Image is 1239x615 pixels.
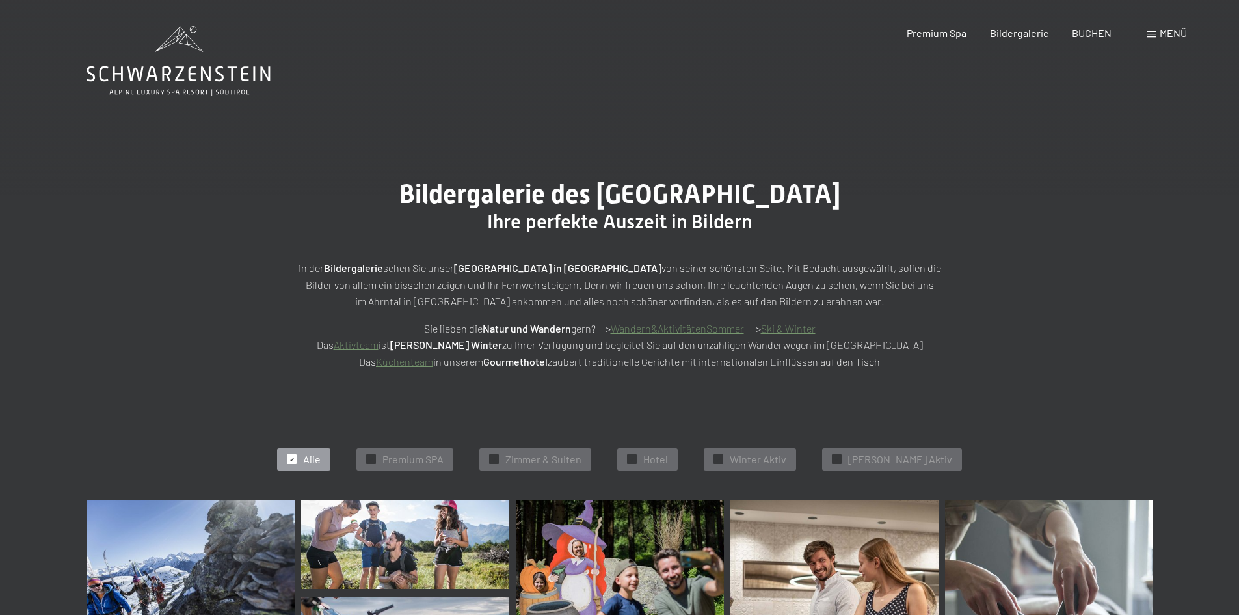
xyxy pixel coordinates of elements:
span: ✓ [834,455,840,464]
span: Premium SPA [382,452,444,467]
strong: [PERSON_NAME] Winter [390,338,502,351]
span: Hotel [643,452,668,467]
span: [PERSON_NAME] Aktiv [848,452,952,467]
a: BUCHEN [1072,27,1112,39]
strong: Gourmethotel [483,355,548,368]
strong: Bildergalerie [324,262,383,274]
span: ✓ [492,455,497,464]
span: Ihre perfekte Auszeit in Bildern [487,210,752,233]
a: Bildergalerie [990,27,1049,39]
a: Wandern&AktivitätenSommer [611,322,744,335]
span: ✓ [369,455,374,464]
strong: Natur und Wandern [483,322,571,335]
span: Bildergalerie des [GEOGRAPHIC_DATA] [399,179,840,210]
strong: [GEOGRAPHIC_DATA] in [GEOGRAPHIC_DATA] [454,262,661,274]
span: ✓ [716,455,721,464]
span: Zimmer & Suiten [505,452,581,467]
span: Menü [1160,27,1187,39]
span: Winter Aktiv [730,452,786,467]
p: Sie lieben die gern? --> ---> Das ist zu Ihrer Verfügung und begleitet Sie auf den unzähligen Wan... [295,320,945,370]
span: ✓ [630,455,635,464]
a: Ski & Winter [761,322,816,335]
p: In der sehen Sie unser von seiner schönsten Seite. Mit Bedacht ausgewählt, sollen die Bilder von ... [295,260,945,310]
a: Küchenteam [376,355,433,368]
span: ✓ [289,455,295,464]
a: Premium Spa [907,27,966,39]
img: Bildergalerie [301,500,509,589]
span: Alle [303,452,321,467]
a: Aktivteam [334,338,379,351]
